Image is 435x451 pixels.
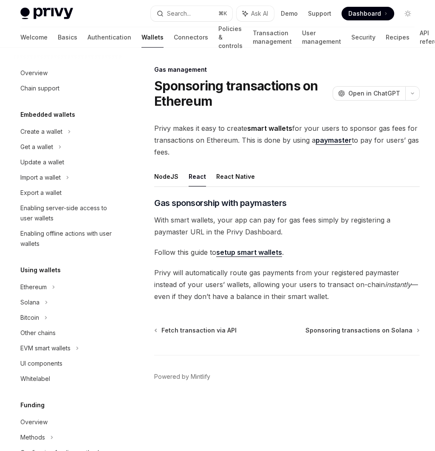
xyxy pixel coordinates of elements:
span: With smart wallets, your app can pay for gas fees simply by registering a paymaster URL in the Pr... [154,214,420,238]
div: Ethereum [20,282,47,292]
h5: Embedded wallets [20,110,75,120]
a: User management [302,27,341,48]
button: Toggle dark mode [401,7,415,20]
span: Dashboard [348,9,381,18]
div: Gas management [154,65,420,74]
a: Powered by Mintlify [154,372,210,381]
div: Bitcoin [20,313,39,323]
a: Demo [281,9,298,18]
a: Basics [58,27,77,48]
span: ⌘ K [218,10,227,17]
div: Search... [167,8,191,19]
a: Enabling offline actions with user wallets [14,226,122,251]
a: Whitelabel [14,371,122,386]
a: Security [351,27,376,48]
a: Recipes [386,27,410,48]
a: Chain support [14,81,122,96]
a: setup smart wallets [216,248,282,257]
a: Update a wallet [14,155,122,170]
a: Enabling server-side access to user wallets [14,200,122,226]
a: Policies & controls [218,27,243,48]
div: Get a wallet [20,142,53,152]
a: UI components [14,356,122,371]
div: Enabling offline actions with user wallets [20,228,117,249]
div: UI components [20,358,62,369]
div: Solana [20,297,40,307]
button: Search...⌘K [151,6,233,21]
span: Privy will automatically route gas payments from your registered paymaster instead of your users’... [154,267,420,302]
div: Export a wallet [20,188,62,198]
a: Overview [14,414,122,430]
span: Follow this guide to . [154,246,420,258]
h5: Funding [20,400,45,410]
a: Overview [14,65,122,81]
div: Other chains [20,328,56,338]
div: Enabling server-side access to user wallets [20,203,117,223]
strong: smart wallets [247,124,292,132]
div: Chain support [20,83,59,93]
img: light logo [20,8,73,20]
button: React [189,166,206,186]
div: Update a wallet [20,157,64,167]
a: Connectors [174,27,208,48]
div: Whitelabel [20,374,50,384]
a: Support [308,9,331,18]
em: instantly [385,280,411,289]
a: Dashboard [342,7,394,20]
a: Sponsoring transactions on Solana [305,326,419,335]
a: Fetch transaction via API [155,326,237,335]
span: Fetch transaction via API [161,326,237,335]
span: Gas sponsorship with paymasters [154,197,287,209]
span: Open in ChatGPT [348,89,400,98]
div: Methods [20,432,45,443]
div: Create a wallet [20,127,62,137]
h1: Sponsoring transactions on Ethereum [154,78,329,109]
div: Overview [20,417,48,427]
a: paymaster [316,136,352,145]
div: Import a wallet [20,172,61,183]
h5: Using wallets [20,265,61,275]
a: Transaction management [253,27,292,48]
a: Export a wallet [14,185,122,200]
button: React Native [216,166,255,186]
div: EVM smart wallets [20,343,71,353]
span: Ask AI [251,9,268,18]
a: Welcome [20,27,48,48]
div: Overview [20,68,48,78]
span: Sponsoring transactions on Solana [305,326,412,335]
button: Ask AI [237,6,274,21]
button: NodeJS [154,166,178,186]
a: Other chains [14,325,122,341]
a: Authentication [88,27,131,48]
a: Wallets [141,27,164,48]
button: Open in ChatGPT [333,86,405,101]
span: Privy makes it easy to create for your users to sponsor gas fees for transactions on Ethereum. Th... [154,122,420,158]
